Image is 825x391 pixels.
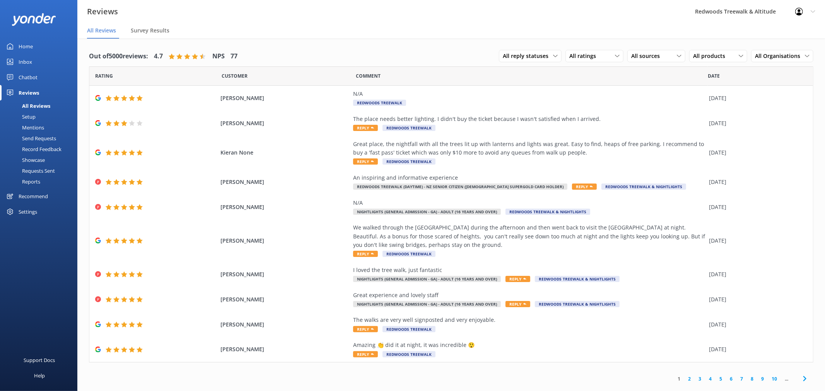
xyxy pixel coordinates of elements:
a: Mentions [5,122,77,133]
div: Reports [5,176,40,187]
span: All Organisations [755,52,805,60]
span: Redwoods Treewalk (Daytime) - NZ Senior Citizen ([DEMOGRAPHIC_DATA] SuperGold Card Holder) [353,184,567,190]
h4: Out of 5000 reviews: [89,51,148,61]
span: Reply [353,326,378,332]
a: 10 [768,375,781,382]
a: Setup [5,111,77,122]
span: Kieran None [220,148,350,157]
span: [PERSON_NAME] [220,270,350,279]
span: [PERSON_NAME] [220,119,350,127]
a: 2 [684,375,695,382]
div: [DATE] [709,203,803,211]
a: 9 [757,375,768,382]
div: Reviews [19,85,39,100]
span: Date [95,72,113,80]
span: Date [708,72,720,80]
div: [DATE] [709,320,803,329]
img: yonder-white-logo.png [12,13,56,26]
div: N/A [353,199,705,207]
div: All Reviews [5,100,50,111]
span: [PERSON_NAME] [220,295,350,304]
div: [DATE] [709,236,803,245]
a: Record Feedback [5,144,77,155]
div: Chatbot [19,70,38,85]
span: Redwoods Treewalk & Nightlights [601,184,686,190]
div: Great place, the nightfall with all the trees lit up with lanterns and lights was great. Easy to ... [353,140,705,157]
span: Date [222,72,248,80]
div: An inspiring and informative experience [353,173,705,182]
div: Inbox [19,54,32,70]
span: All sources [631,52,664,60]
div: [DATE] [709,178,803,186]
div: Home [19,39,33,54]
div: The place needs better lighting. I didn't buy the ticket because I wasn't satisfied when I arrived. [353,115,705,123]
a: 5 [716,375,726,382]
div: The walks are very well signposted and very enjoyable. [353,316,705,324]
span: [PERSON_NAME] [220,94,350,102]
span: Reply [506,276,530,282]
span: ... [781,375,792,382]
div: [DATE] [709,119,803,127]
span: All ratings [569,52,601,60]
span: Question [356,72,381,80]
div: Mentions [5,122,44,133]
div: Showcase [5,155,45,165]
h4: NPS [212,51,225,61]
div: Amazing 👏 did it at night, it was incredible 😲 [353,341,705,349]
span: Redwoods Treewalk [353,100,406,106]
span: [PERSON_NAME] [220,178,350,186]
a: 7 [736,375,747,382]
span: Redwoods Treewalk & Nightlights [535,276,620,282]
span: [PERSON_NAME] [220,236,350,245]
span: Reply [353,251,378,257]
a: Reports [5,176,77,187]
span: Redwoods Treewalk & Nightlights [506,209,590,215]
a: 6 [726,375,736,382]
div: Great experience and lovely staff [353,291,705,299]
h4: 4.7 [154,51,163,61]
div: I loved the tree walk, just fantastic [353,266,705,274]
span: All reply statuses [503,52,553,60]
div: We walked through the [GEOGRAPHIC_DATA] during the afternoon and then went back to visit the [GEO... [353,223,705,249]
span: Reply [506,301,530,307]
span: Survey Results [131,27,169,34]
a: Showcase [5,155,77,165]
span: Reply [353,125,378,131]
h4: 77 [231,51,237,61]
div: Record Feedback [5,144,61,155]
div: Recommend [19,189,48,204]
span: Nightlights (General Admission - GA) - Adult (16 years and over) [353,276,501,282]
span: Redwoods Treewalk [383,351,436,357]
span: [PERSON_NAME] [220,203,350,211]
span: Redwoods Treewalk [383,326,436,332]
div: [DATE] [709,270,803,279]
a: 1 [674,375,684,382]
a: Requests Sent [5,165,77,176]
span: Reply [572,184,597,190]
a: 4 [705,375,716,382]
a: 8 [747,375,757,382]
div: Send Requests [5,133,56,144]
div: [DATE] [709,345,803,354]
a: Send Requests [5,133,77,144]
span: All Reviews [87,27,116,34]
h3: Reviews [87,5,118,18]
span: Reply [353,158,378,165]
div: [DATE] [709,295,803,304]
span: Redwoods Treewalk [383,158,436,165]
span: Reply [353,351,378,357]
span: All products [693,52,730,60]
div: Help [34,368,45,383]
span: Redwoods Treewalk & Nightlights [535,301,620,307]
div: [DATE] [709,148,803,157]
div: N/A [353,90,705,98]
a: 3 [695,375,705,382]
div: [DATE] [709,94,803,102]
span: Redwoods Treewalk [383,251,436,257]
div: Settings [19,204,37,219]
div: Setup [5,111,36,122]
span: [PERSON_NAME] [220,320,350,329]
span: [PERSON_NAME] [220,345,350,354]
div: Support Docs [24,352,55,368]
span: Redwoods Treewalk [383,125,436,131]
